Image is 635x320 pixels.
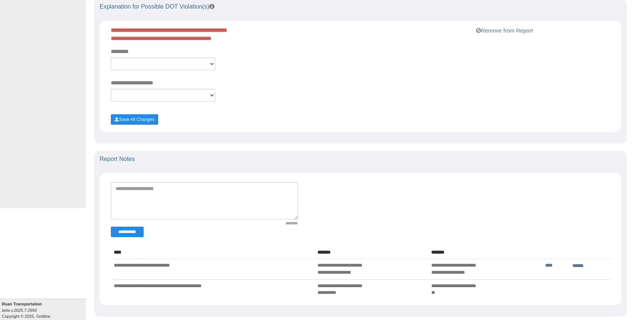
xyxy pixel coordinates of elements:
[94,151,627,167] div: Report Notes
[111,227,144,237] button: Change Filter Options
[111,114,158,125] button: Save
[2,302,42,306] b: Ruan Transportation
[2,301,86,319] div: Copyright © 2025, Gridline
[474,26,535,35] button: Remove from Report
[2,308,37,313] i: beta v.2025.7.2993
